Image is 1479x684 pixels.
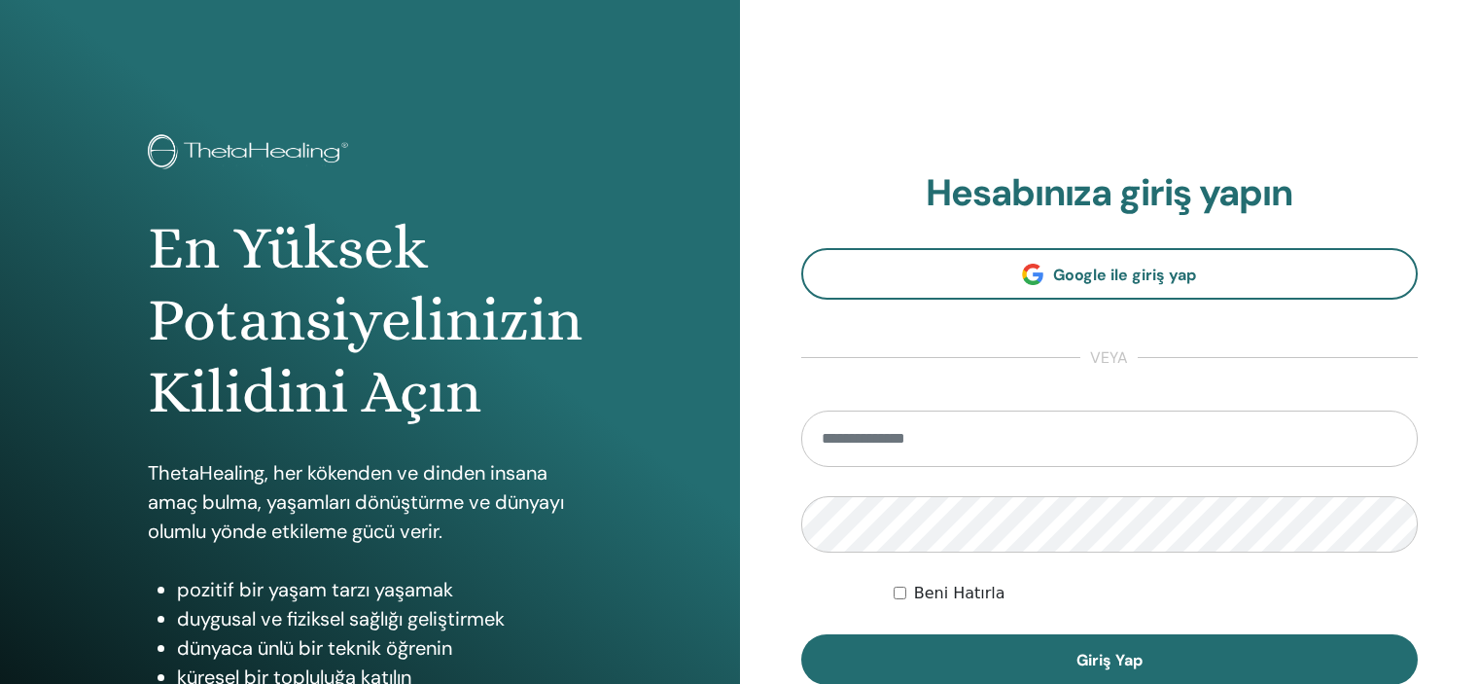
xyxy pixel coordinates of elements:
[1076,650,1143,670] span: Giriş Yap
[148,458,592,546] p: ThetaHealing, her kökenden ve dinden insana amaç bulma, yaşamları dönüştürme ve dünyayı olumlu yö...
[177,633,592,663] li: dünyaca ünlü bir teknik öğrenin
[894,582,1418,605] div: Keep me authenticated indefinitely or until I manually logout
[148,212,592,429] h1: En Yüksek Potansiyelinizin Kilidini Açın
[1053,265,1196,285] span: Google ile giriş yap
[1080,346,1138,370] span: veya
[177,604,592,633] li: duygusal ve fiziksel sağlığı geliştirmek
[801,248,1419,300] a: Google ile giriş yap
[801,171,1419,216] h2: Hesabınıza giriş yapın
[177,575,592,604] li: pozitif bir yaşam tarzı yaşamak
[914,582,1005,605] label: Beni Hatırla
